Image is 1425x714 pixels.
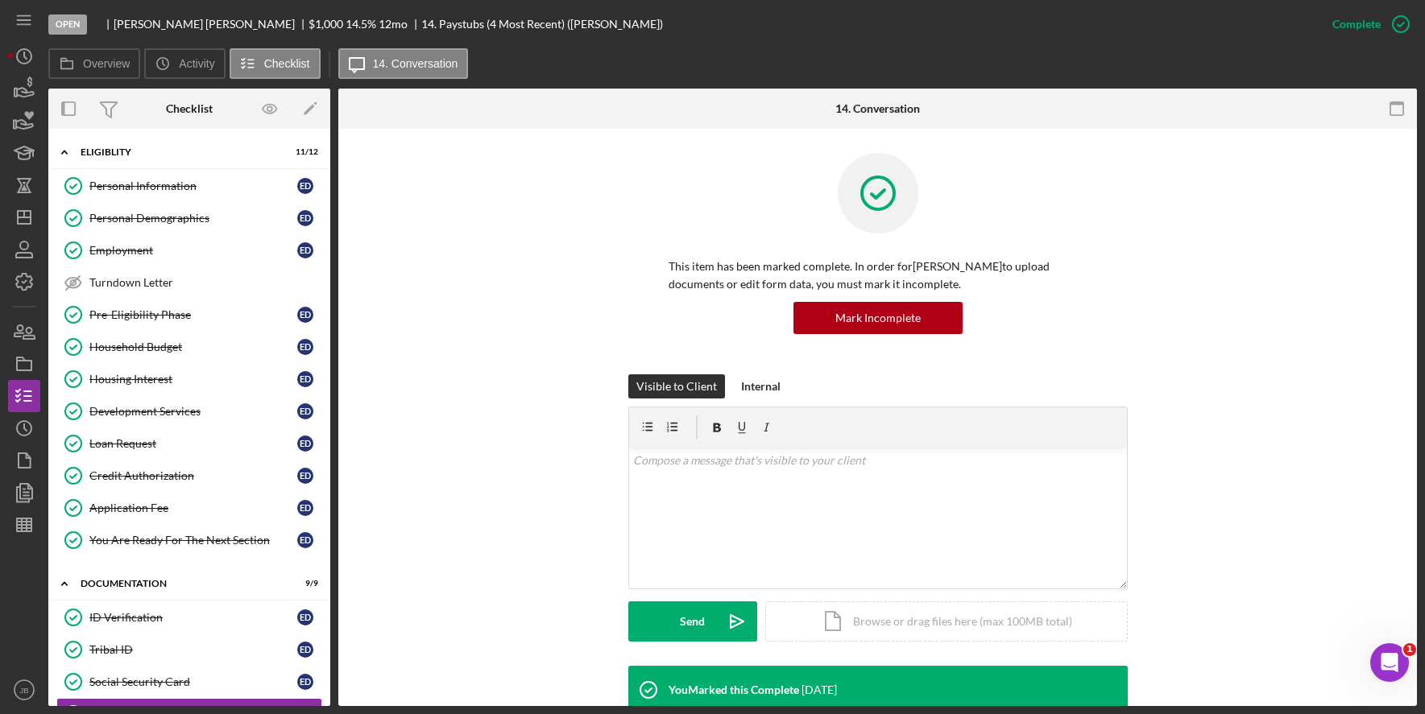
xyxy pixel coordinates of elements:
div: E D [297,500,313,516]
div: Application Fee [89,501,297,514]
div: E D [297,307,313,323]
a: Personal DemographicsED [56,202,322,234]
p: This item has been marked complete. In order for [PERSON_NAME] to upload documents or edit form d... [669,258,1087,294]
div: Checklist [166,102,213,115]
button: Activity [144,48,225,79]
a: Household BudgetED [56,331,322,363]
div: Complete [1332,8,1381,40]
div: Eligiblity [81,147,278,157]
div: E D [297,642,313,658]
div: E D [297,339,313,355]
a: Development ServicesED [56,395,322,427]
div: You Marked this Complete [669,683,799,696]
button: Send [628,601,757,642]
div: E D [297,468,313,484]
div: Household Budget [89,340,297,353]
time: 2025-09-29 14:03 [802,683,837,696]
a: Turndown Letter [56,266,322,299]
div: 9 / 9 [289,579,318,588]
a: Pre-Eligibility PhaseED [56,299,322,331]
div: E D [297,242,313,258]
div: Mark Incomplete [835,302,921,334]
div: Send [680,601,705,642]
div: E D [297,210,313,226]
div: Documentation [81,579,278,588]
div: 12 mo [379,18,408,31]
span: $1,000 [309,17,343,31]
div: Personal Information [89,180,297,192]
div: 11 / 12 [289,147,318,157]
div: E D [297,178,313,194]
a: Application FeeED [56,492,322,524]
a: EmploymentED [56,234,322,266]
div: Turndown Letter [89,276,321,289]
div: Housing Interest [89,373,297,386]
label: Checklist [264,57,310,70]
button: Visible to Client [628,374,725,398]
div: E D [297,371,313,387]
a: ID VerificationED [56,601,322,634]
div: E D [297,403,313,419]
a: Tribal IDED [56,634,322,666]
div: Personal Demographics [89,212,297,225]
div: You Are Ready For The Next Section [89,534,297,547]
div: ID Verification [89,611,297,624]
div: Credit Authorization [89,469,297,482]
div: 14. Conversation [835,102,920,115]
button: Complete [1316,8,1417,40]
button: 14. Conversation [338,48,469,79]
a: Housing InterestED [56,363,322,395]
button: Checklist [230,48,321,79]
button: Mark Incomplete [793,302,963,334]
div: E D [297,532,313,548]
a: Personal InformationED [56,170,322,202]
a: Loan RequestED [56,427,322,460]
label: 14. Conversation [373,57,458,70]
div: Internal [741,374,781,398]
div: Employment [89,244,297,257]
div: Open [48,14,87,35]
a: You Are Ready For The Next SectionED [56,524,322,556]
label: Activity [179,57,214,70]
text: JB [19,686,28,695]
div: Tribal ID [89,643,297,656]
div: E D [297,435,313,452]
a: Credit AuthorizationED [56,460,322,492]
button: Internal [733,374,789,398]
div: E D [297,674,313,690]
div: Visible to Client [636,374,717,398]
button: JB [8,674,40,706]
div: 14. Paystubs (4 Most Recent) ([PERSON_NAME]) [421,18,663,31]
div: 14.5 % [346,18,376,31]
iframe: Intercom live chat [1370,643,1409,682]
div: E D [297,609,313,625]
div: Development Services [89,405,297,418]
div: Pre-Eligibility Phase [89,308,297,321]
div: [PERSON_NAME] [PERSON_NAME] [114,18,309,31]
div: Social Security Card [89,675,297,688]
label: Overview [83,57,130,70]
span: 1 [1403,643,1416,656]
div: Loan Request [89,437,297,450]
button: Overview [48,48,140,79]
a: Social Security CardED [56,666,322,698]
